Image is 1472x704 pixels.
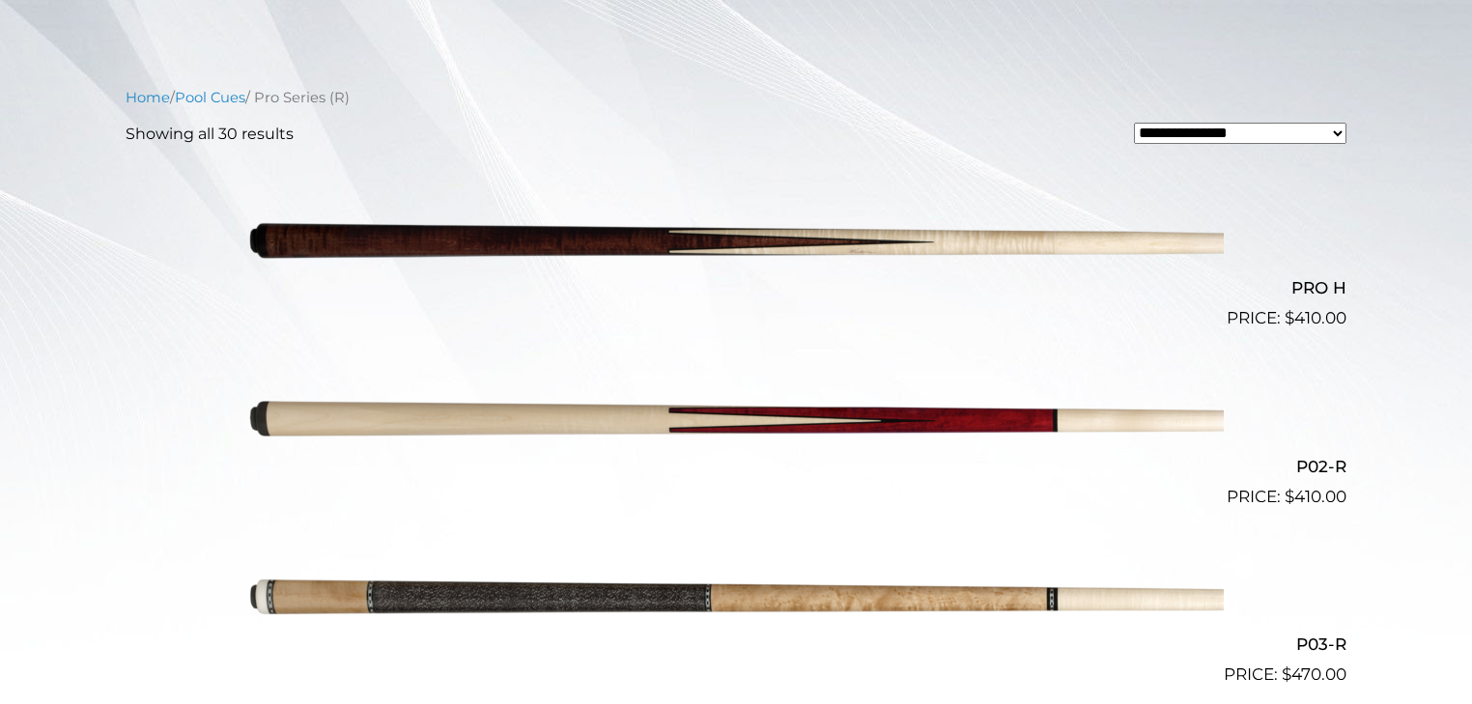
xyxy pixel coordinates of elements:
a: PRO H $410.00 [126,161,1346,331]
bdi: 410.00 [1285,487,1346,506]
a: P03-R $470.00 [126,518,1346,688]
select: Shop order [1134,123,1346,144]
h2: PRO H [126,270,1346,306]
bdi: 470.00 [1282,664,1346,684]
p: Showing all 30 results [126,123,294,146]
span: $ [1282,664,1291,684]
h2: P02-R [126,448,1346,484]
a: Home [126,89,170,106]
img: P02-R [248,339,1224,501]
a: P02-R $410.00 [126,339,1346,509]
span: $ [1285,487,1294,506]
nav: Breadcrumb [126,87,1346,108]
a: Pool Cues [175,89,245,106]
img: PRO H [248,161,1224,324]
span: $ [1285,308,1294,327]
img: P03-R [248,518,1224,680]
bdi: 410.00 [1285,308,1346,327]
h2: P03-R [126,627,1346,662]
